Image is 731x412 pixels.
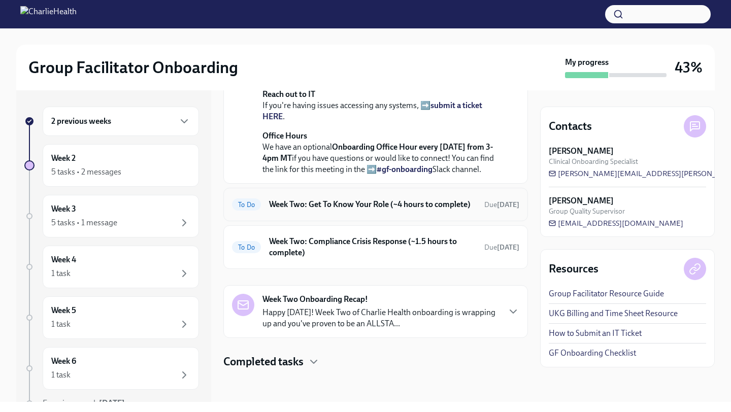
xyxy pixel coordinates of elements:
[24,246,199,288] a: Week 41 task
[51,153,76,164] h6: Week 2
[51,116,111,127] h6: 2 previous weeks
[675,58,703,77] h3: 43%
[484,243,519,252] span: Due
[51,217,117,228] div: 5 tasks • 1 message
[549,146,614,157] strong: [PERSON_NAME]
[51,356,76,367] h6: Week 6
[232,244,261,251] span: To Do
[262,131,307,141] strong: Office Hours
[269,236,476,258] h6: Week Two: Compliance Crisis Response (~1.5 hours to complete)
[497,200,519,209] strong: [DATE]
[99,398,125,408] strong: [DATE]
[51,305,76,316] h6: Week 5
[262,142,493,163] strong: Onboarding Office Hour every [DATE] from 3-4pm MT
[549,328,642,339] a: How to Submit an IT Ticket
[484,200,519,209] span: Due
[497,243,519,252] strong: [DATE]
[20,6,77,22] img: CharlieHealth
[51,166,121,178] div: 5 tasks • 2 messages
[484,200,519,210] span: September 1st, 2025 10:00
[565,57,609,68] strong: My progress
[269,199,476,210] h6: Week Two: Get To Know Your Role (~4 hours to complete)
[232,201,261,209] span: To Do
[223,354,304,369] h4: Completed tasks
[51,254,76,265] h6: Week 4
[51,369,71,381] div: 1 task
[24,144,199,187] a: Week 25 tasks • 2 messages
[262,89,503,122] p: If you're having issues accessing any systems, ➡️ .
[549,288,664,299] a: Group Facilitator Resource Guide
[43,107,199,136] div: 2 previous weeks
[232,234,519,260] a: To DoWeek Two: Compliance Crisis Response (~1.5 hours to complete)Due[DATE]
[43,398,125,408] span: Experience ends
[549,308,678,319] a: UKG Billing and Time Sheet Resource
[262,307,499,329] p: Happy [DATE]! Week Two of Charlie Health onboarding is wrapping up and you've proven to be an ALL...
[377,164,433,174] a: #gf-onboarding
[549,218,683,228] a: [EMAIL_ADDRESS][DOMAIN_NAME]
[549,207,625,216] span: Group Quality Supervisor
[262,89,315,99] strong: Reach out to IT
[51,268,71,279] div: 1 task
[232,196,519,213] a: To DoWeek Two: Get To Know Your Role (~4 hours to complete)Due[DATE]
[24,296,199,339] a: Week 51 task
[262,130,503,175] p: We have an optional if you have questions or would like to connect! You can find the link for thi...
[51,203,76,215] h6: Week 3
[24,195,199,237] a: Week 35 tasks • 1 message
[28,57,238,78] h2: Group Facilitator Onboarding
[262,294,368,305] strong: Week Two Onboarding Recap!
[484,243,519,252] span: September 1st, 2025 10:00
[549,195,614,207] strong: [PERSON_NAME]
[549,119,592,134] h4: Contacts
[549,261,599,277] h4: Resources
[549,348,636,359] a: GF Onboarding Checklist
[223,354,528,369] div: Completed tasks
[549,157,638,166] span: Clinical Onboarding Specialist
[24,347,199,390] a: Week 61 task
[51,319,71,330] div: 1 task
